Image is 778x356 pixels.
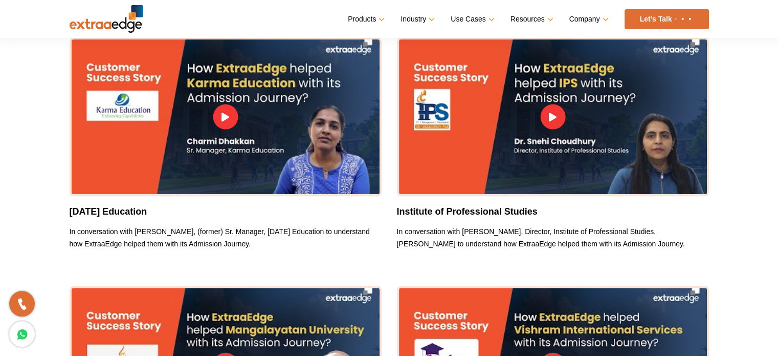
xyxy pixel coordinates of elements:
p: In conversation with [PERSON_NAME], Director, Institute of Professional Studies, [PERSON_NAME] to... [397,225,709,250]
a: Industry [401,12,433,27]
h3: Institute of Professional Studies [397,206,709,218]
a: Use Cases [451,12,492,27]
a: Resources [510,12,551,27]
a: Products [348,12,383,27]
p: In conversation with [PERSON_NAME], (former) Sr. Manager, [DATE] Education to understand how Extr... [70,225,382,250]
a: Let’s Talk [625,9,709,29]
h3: [DATE] Education [70,206,382,218]
a: Company [569,12,607,27]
